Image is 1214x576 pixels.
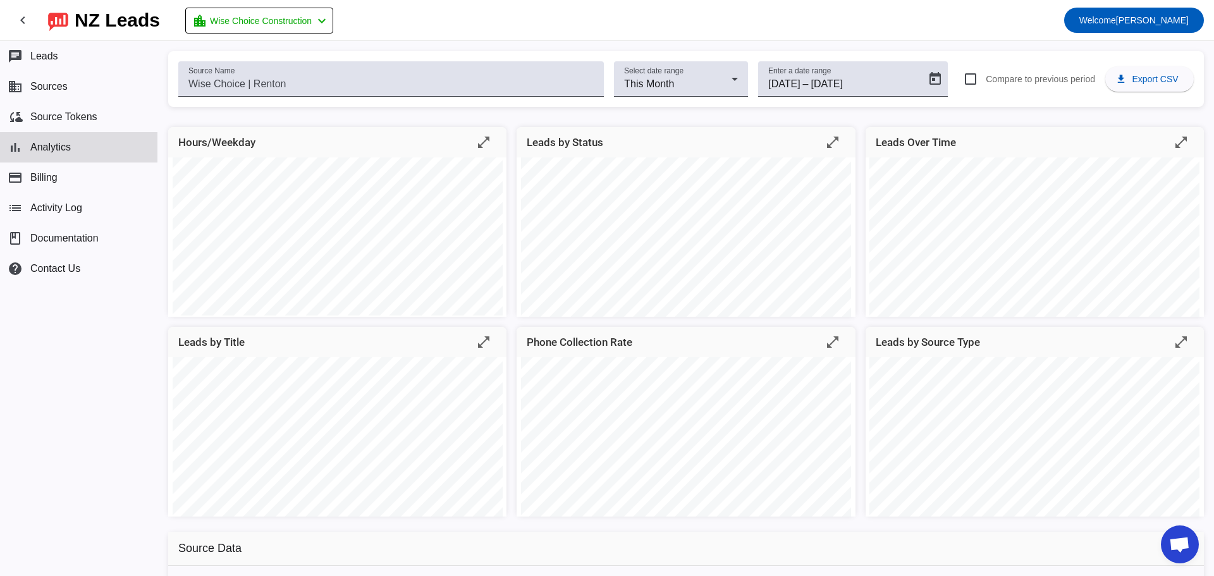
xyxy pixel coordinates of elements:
[30,263,80,274] span: Contact Us
[185,8,333,34] button: Wise Choice Construction
[876,333,980,351] mat-card-title: Leads by Source Type
[476,135,491,150] mat-icon: open_in_full
[8,49,23,64] mat-icon: chat
[1132,74,1178,84] span: Export CSV
[8,170,23,185] mat-icon: payment
[8,109,23,125] mat-icon: cloud_sync
[768,67,831,75] mat-label: Enter a date range
[30,202,82,214] span: Activity Log
[768,77,800,92] input: Start date
[8,231,23,246] span: book
[803,77,809,92] span: –
[876,133,956,151] mat-card-title: Leads Over Time
[8,261,23,276] mat-icon: help
[8,79,23,94] mat-icon: business
[1064,8,1204,33] button: Welcome[PERSON_NAME]
[476,334,491,350] mat-icon: open_in_full
[30,51,58,62] span: Leads
[30,111,97,123] span: Source Tokens
[192,13,207,28] mat-icon: location_city
[527,133,603,151] mat-card-title: Leads by Status
[624,67,684,75] mat-label: Select date range
[30,172,58,183] span: Billing
[188,67,235,75] mat-label: Source Name
[986,74,1095,84] span: Compare to previous period
[178,133,255,151] mat-card-title: Hours/Weekday
[30,81,68,92] span: Sources
[624,78,674,89] span: This Month
[923,66,948,92] button: Open calendar
[1174,334,1189,350] mat-icon: open_in_full
[30,142,71,153] span: Analytics
[30,233,99,244] span: Documentation
[188,77,594,92] input: Wise Choice | Renton
[1174,135,1189,150] mat-icon: open_in_full
[1115,73,1127,85] mat-icon: download
[48,9,68,31] img: logo
[8,200,23,216] mat-icon: list
[1105,66,1194,92] button: Export CSV
[527,333,632,351] mat-card-title: Phone Collection Rate
[210,12,312,30] span: Wise Choice Construction
[314,13,329,28] mat-icon: chevron_left
[75,11,160,29] div: NZ Leads
[811,77,885,92] input: End date
[1079,11,1189,29] span: [PERSON_NAME]
[1079,15,1116,25] span: Welcome
[825,334,840,350] mat-icon: open_in_full
[178,333,245,351] mat-card-title: Leads by Title
[168,532,1204,566] h2: Source Data
[8,140,23,155] mat-icon: bar_chart
[1161,525,1199,563] div: Open chat
[15,13,30,28] mat-icon: chevron_left
[825,135,840,150] mat-icon: open_in_full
